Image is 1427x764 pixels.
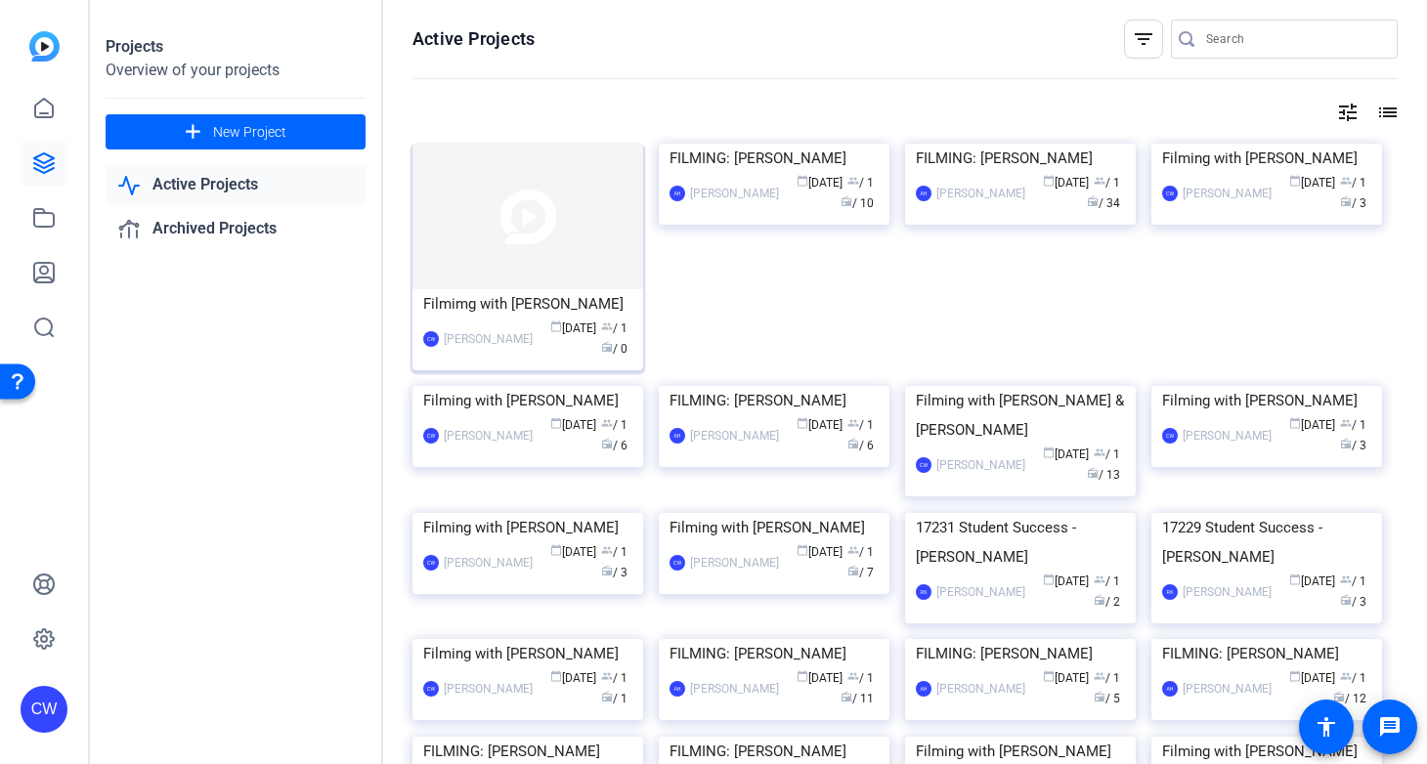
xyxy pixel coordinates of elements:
[1333,691,1345,702] span: radio
[1043,447,1089,461] span: [DATE]
[1378,715,1402,739] mat-icon: message
[106,114,366,149] button: New Project
[690,184,779,203] div: [PERSON_NAME]
[847,566,874,579] span: / 7
[423,639,632,668] div: Filming with [PERSON_NAME]
[916,639,1125,668] div: FILMING: [PERSON_NAME]
[1340,595,1366,609] span: / 3
[1340,670,1352,682] span: group
[181,120,205,145] mat-icon: add
[1183,184,1272,203] div: [PERSON_NAME]
[601,692,627,705] span: / 1
[797,670,808,682] span: calendar_today
[841,691,852,702] span: radio
[1289,418,1335,432] span: [DATE]
[601,670,613,682] span: group
[1162,584,1178,600] div: RK
[1336,101,1360,124] mat-icon: tune
[670,555,685,571] div: CW
[601,418,627,432] span: / 1
[423,289,632,318] div: Filmimg with [PERSON_NAME]
[601,566,627,579] span: / 3
[1043,573,1055,585] span: calendar_today
[1340,196,1366,210] span: / 3
[601,342,627,356] span: / 0
[1289,574,1335,588] span: [DATE]
[601,544,613,556] span: group
[601,691,613,702] span: radio
[916,584,931,600] div: RK
[936,679,1025,699] div: [PERSON_NAME]
[1315,715,1338,739] mat-icon: accessibility
[1289,573,1301,585] span: calendar_today
[1094,176,1120,190] span: / 1
[1340,439,1366,452] span: / 3
[847,175,859,187] span: group
[797,418,843,432] span: [DATE]
[847,544,859,556] span: group
[1162,386,1371,415] div: Filming with [PERSON_NAME]
[444,679,533,699] div: [PERSON_NAME]
[1183,679,1272,699] div: [PERSON_NAME]
[1162,186,1178,201] div: CW
[1289,417,1301,429] span: calendar_today
[550,545,596,559] span: [DATE]
[916,513,1125,572] div: 17231 Student Success - [PERSON_NAME]
[1043,671,1089,685] span: [DATE]
[601,341,613,353] span: radio
[412,27,535,51] h1: Active Projects
[423,386,632,415] div: Filming with [PERSON_NAME]
[690,553,779,573] div: [PERSON_NAME]
[916,457,931,473] div: CW
[1094,692,1120,705] span: / 5
[1340,175,1352,187] span: group
[601,439,627,452] span: / 6
[1374,101,1398,124] mat-icon: list
[106,165,366,205] a: Active Projects
[1094,574,1120,588] span: / 1
[690,679,779,699] div: [PERSON_NAME]
[601,438,613,449] span: radio
[1087,196,1120,210] span: / 34
[1043,175,1055,187] span: calendar_today
[847,438,859,449] span: radio
[1289,670,1301,682] span: calendar_today
[1206,27,1382,51] input: Search
[797,176,843,190] span: [DATE]
[601,545,627,559] span: / 1
[797,417,808,429] span: calendar_today
[847,417,859,429] span: group
[936,582,1025,602] div: [PERSON_NAME]
[1340,574,1366,588] span: / 1
[670,681,685,697] div: AH
[847,670,859,682] span: group
[1162,513,1371,572] div: 17229 Student Success - [PERSON_NAME]
[841,195,852,207] span: radio
[444,426,533,446] div: [PERSON_NAME]
[550,418,596,432] span: [DATE]
[936,184,1025,203] div: [PERSON_NAME]
[841,196,874,210] span: / 10
[1340,594,1352,606] span: radio
[670,428,685,444] div: AH
[1094,594,1105,606] span: radio
[1340,417,1352,429] span: group
[670,144,879,173] div: FILMING: [PERSON_NAME]
[1094,670,1105,682] span: group
[423,555,439,571] div: CW
[847,176,874,190] span: / 1
[1162,144,1371,173] div: Filming with [PERSON_NAME]
[1087,468,1120,482] span: / 13
[601,320,613,332] span: group
[550,320,562,332] span: calendar_today
[444,329,533,349] div: [PERSON_NAME]
[1094,595,1120,609] span: / 2
[550,321,596,335] span: [DATE]
[797,671,843,685] span: [DATE]
[847,439,874,452] span: / 6
[1340,195,1352,207] span: radio
[1094,691,1105,702] span: radio
[1289,176,1335,190] span: [DATE]
[1043,176,1089,190] span: [DATE]
[670,186,685,201] div: AH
